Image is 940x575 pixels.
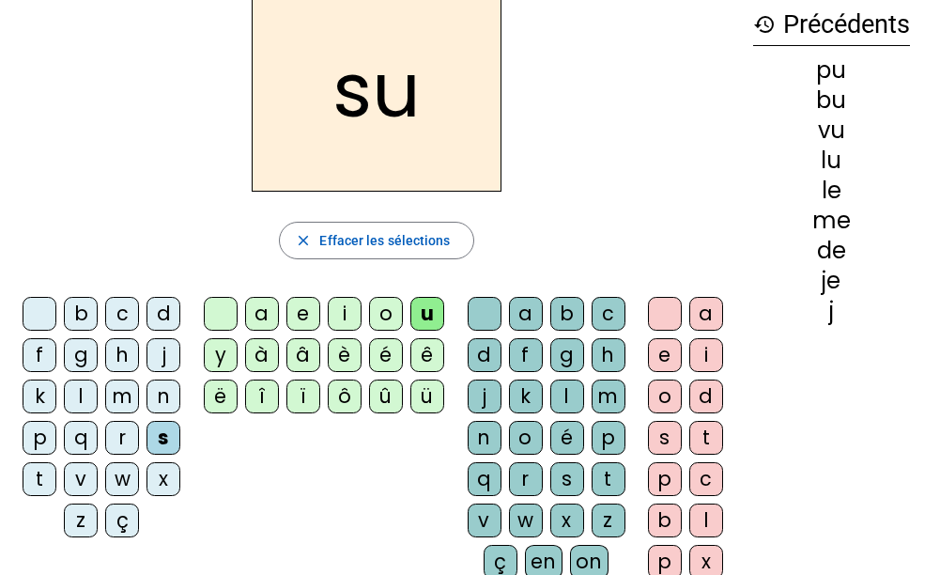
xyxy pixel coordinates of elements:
[689,421,723,455] div: t
[64,380,98,413] div: l
[105,338,139,372] div: h
[286,297,320,331] div: e
[509,421,543,455] div: o
[550,421,584,455] div: é
[753,149,910,172] div: lu
[319,229,450,252] span: Effacer les sélections
[245,297,279,331] div: a
[509,297,543,331] div: a
[550,338,584,372] div: g
[592,297,625,331] div: c
[753,270,910,292] div: je
[410,338,444,372] div: ê
[410,380,444,413] div: ü
[105,504,139,537] div: ç
[592,338,625,372] div: h
[105,462,139,496] div: w
[509,380,543,413] div: k
[369,297,403,331] div: o
[689,504,723,537] div: l
[64,338,98,372] div: g
[295,232,312,249] mat-icon: close
[468,421,501,455] div: n
[23,462,56,496] div: t
[23,338,56,372] div: f
[592,421,625,455] div: p
[204,338,238,372] div: y
[64,297,98,331] div: b
[753,119,910,142] div: vu
[286,380,320,413] div: ï
[689,297,723,331] div: a
[648,380,682,413] div: o
[689,462,723,496] div: c
[204,380,238,413] div: ë
[105,380,139,413] div: m
[328,380,362,413] div: ô
[689,380,723,413] div: d
[64,421,98,455] div: q
[468,504,501,537] div: v
[369,380,403,413] div: û
[146,297,180,331] div: d
[648,338,682,372] div: e
[648,421,682,455] div: s
[753,240,910,262] div: de
[753,59,910,82] div: pu
[105,421,139,455] div: r
[753,179,910,202] div: le
[146,338,180,372] div: j
[468,462,501,496] div: q
[328,338,362,372] div: è
[753,210,910,232] div: me
[146,380,180,413] div: n
[648,462,682,496] div: p
[689,338,723,372] div: i
[550,504,584,537] div: x
[468,338,501,372] div: d
[753,89,910,112] div: bu
[23,380,56,413] div: k
[509,338,543,372] div: f
[753,4,910,46] h3: Précédents
[468,380,501,413] div: j
[64,504,98,537] div: z
[648,504,682,537] div: b
[753,300,910,322] div: j
[146,421,180,455] div: s
[592,504,625,537] div: z
[550,297,584,331] div: b
[369,338,403,372] div: é
[245,338,279,372] div: à
[592,380,625,413] div: m
[509,504,543,537] div: w
[550,462,584,496] div: s
[105,297,139,331] div: c
[550,380,584,413] div: l
[410,297,444,331] div: u
[753,13,776,36] mat-icon: history
[328,297,362,331] div: i
[509,462,543,496] div: r
[279,222,473,259] button: Effacer les sélections
[245,380,279,413] div: î
[592,462,625,496] div: t
[23,421,56,455] div: p
[146,462,180,496] div: x
[64,462,98,496] div: v
[286,338,320,372] div: â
